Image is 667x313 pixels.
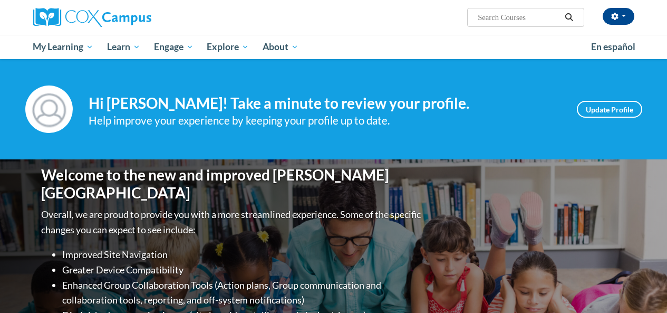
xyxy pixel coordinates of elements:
a: Explore [200,35,256,59]
a: Learn [100,35,147,59]
a: Engage [147,35,200,59]
a: En español [584,36,642,58]
li: Greater Device Compatibility [62,262,423,278]
span: About [263,41,298,53]
h1: Welcome to the new and improved [PERSON_NAME][GEOGRAPHIC_DATA] [41,166,423,202]
span: En español [591,41,635,52]
a: About [256,35,305,59]
button: Search [561,11,577,24]
a: Cox Campus [33,8,223,27]
h4: Hi [PERSON_NAME]! Take a minute to review your profile. [89,94,561,112]
img: Cox Campus [33,8,151,27]
button: Account Settings [603,8,634,25]
span: My Learning [33,41,93,53]
div: Main menu [25,35,642,59]
img: Profile Image [25,86,73,133]
a: My Learning [26,35,101,59]
span: Explore [207,41,249,53]
li: Enhanced Group Collaboration Tools (Action plans, Group communication and collaboration tools, re... [62,278,423,308]
p: Overall, we are proud to provide you with a more streamlined experience. Some of the specific cha... [41,207,423,238]
input: Search Courses [477,11,561,24]
li: Improved Site Navigation [62,247,423,262]
div: Help improve your experience by keeping your profile up to date. [89,112,561,129]
a: Update Profile [577,101,642,118]
span: Learn [107,41,140,53]
span: Engage [154,41,194,53]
